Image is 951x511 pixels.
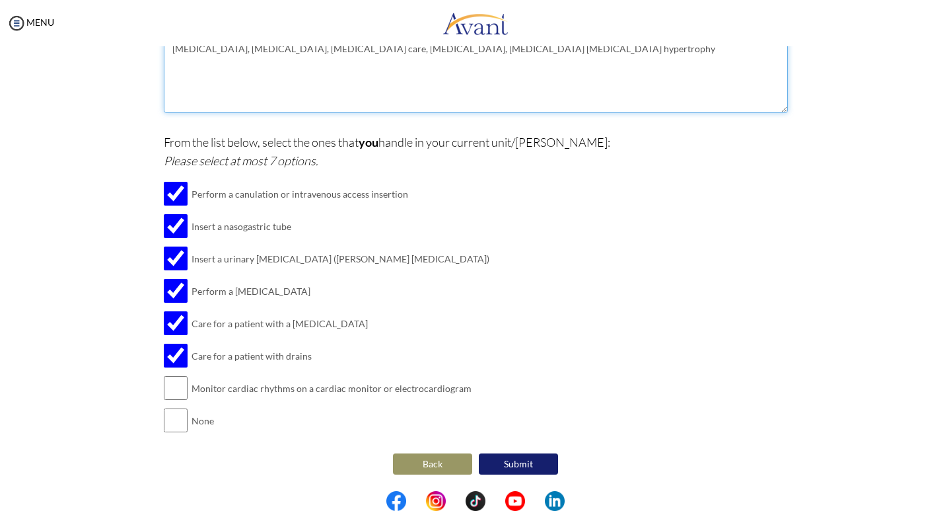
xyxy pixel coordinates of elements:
b: you [359,135,378,149]
td: Insert a urinary [MEDICAL_DATA] ([PERSON_NAME] [MEDICAL_DATA]) [192,243,489,275]
img: blank.png [406,491,426,511]
td: Perform a canulation or intravenous access insertion [192,178,489,210]
a: MENU [7,17,54,28]
img: blank.png [446,491,466,511]
img: blank.png [525,491,545,511]
button: Submit [479,453,558,475]
td: None [192,405,489,437]
td: Care for a patient with drains [192,340,489,372]
button: Back [393,453,472,475]
img: tt.png [466,491,485,511]
td: Insert a nasogastric tube [192,210,489,243]
td: Monitor cardiac rhythms on a cardiac monitor or electrocardiogram [192,372,489,405]
img: icon-menu.png [7,13,26,33]
img: blank.png [485,491,505,511]
td: Care for a patient with a [MEDICAL_DATA] [192,307,489,340]
img: logo.png [442,3,509,43]
td: Perform a [MEDICAL_DATA] [192,275,489,307]
img: in.png [426,491,446,511]
i: Please select at most 7 options. [164,153,318,168]
img: fb.png [386,491,406,511]
p: From the list below, select the ones that handle in your current unit/[PERSON_NAME]: [164,133,788,170]
img: li.png [545,491,565,511]
img: yt.png [505,491,525,511]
